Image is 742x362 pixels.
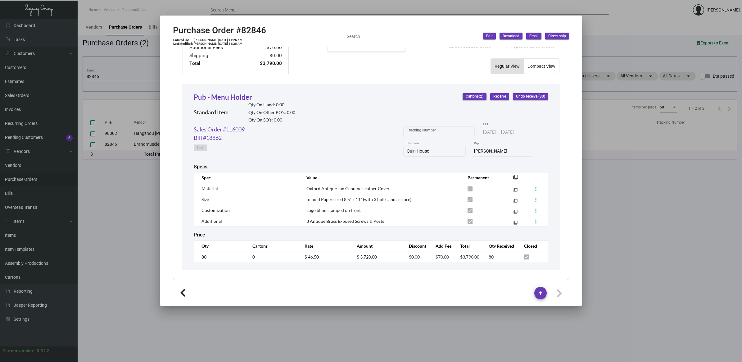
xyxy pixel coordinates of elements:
[193,42,243,46] td: [PERSON_NAME] [DATE] 11:28 AM
[37,348,49,354] div: 0.51.2
[514,211,518,215] mat-icon: filter_none
[548,34,566,39] span: Direct ship
[466,94,483,99] span: Cartons
[516,94,545,99] span: Undo receive (80)
[490,93,509,100] button: Receive
[491,59,523,74] button: Regular View
[409,254,420,259] span: $0.00
[306,208,361,213] span: Logo blind stamped on front
[201,186,218,191] span: Material
[529,34,538,39] span: Email
[513,176,518,181] mat-icon: filter_none
[403,241,429,251] th: Discount
[500,33,523,39] button: Download
[514,222,518,226] mat-icon: filter_none
[479,94,483,99] span: (2)
[300,172,461,183] th: Value
[189,52,245,60] td: Shipping
[193,38,243,42] td: [PERSON_NAME] [DATE] 11:26 AM
[493,94,506,99] span: Receive
[194,232,205,238] h2: Price
[194,144,207,151] button: Link
[298,241,351,251] th: Rate
[173,38,193,42] td: Entered By:
[501,130,531,135] input: End date
[189,60,245,67] td: Total
[497,130,500,135] span: –
[482,241,518,251] th: Qty Received
[201,197,209,202] span: Size
[194,134,222,142] a: Bill #18862
[489,254,494,259] span: 80
[454,241,482,251] th: Total
[194,241,246,251] th: Qty
[461,172,504,183] th: Permanent
[189,44,245,52] td: Additional Fees
[436,254,449,259] span: $70.00
[248,117,295,123] h2: Qty On SO’s: 0.00
[2,348,34,354] div: Current version:
[513,93,548,100] button: Undo receive (80)
[514,200,518,204] mat-icon: filter_none
[245,52,282,60] td: $0.00
[194,93,252,101] a: Pub - Menu Holder
[351,241,403,251] th: Amount
[201,208,230,213] span: Customization
[173,42,193,46] td: Last Modified:
[194,109,228,116] h2: Standard Item
[545,33,569,39] button: Direct ship
[504,44,554,48] span: 174 Opened Sales Orders
[524,59,559,74] button: Compact View
[503,34,519,39] span: Download
[483,33,496,39] button: Edit
[518,241,548,251] th: Closed
[173,25,266,36] h2: Purchase Order #82846
[248,102,295,108] h2: Qty On Hand: 0.00
[306,218,384,224] span: 3 Antique Brass Exposed Screws & Posts
[201,218,222,224] span: Additional
[463,93,486,100] button: Cartons(2)
[306,197,411,202] span: to hold Paper sized 8.5” x 11” (with 3 holes and a score)
[526,33,541,39] button: Email
[245,60,282,67] td: $3,790.00
[486,34,493,39] span: Edit
[245,44,282,52] td: $70.00
[246,241,298,251] th: Cartons
[449,44,491,48] span: 32 Opened Estimates
[306,186,390,191] span: Oxford Antique Tan Genuine Leather Cover
[194,125,245,134] a: Sales Order #116009
[197,145,204,151] span: Link
[429,241,454,251] th: Add Fee
[248,110,295,115] h2: Qty On Other PO’s: 0.00
[483,130,496,135] input: Start date
[460,254,479,259] span: $3,790.00
[194,164,207,170] h2: Specs
[194,172,300,183] th: Spec
[514,189,518,193] mat-icon: filter_none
